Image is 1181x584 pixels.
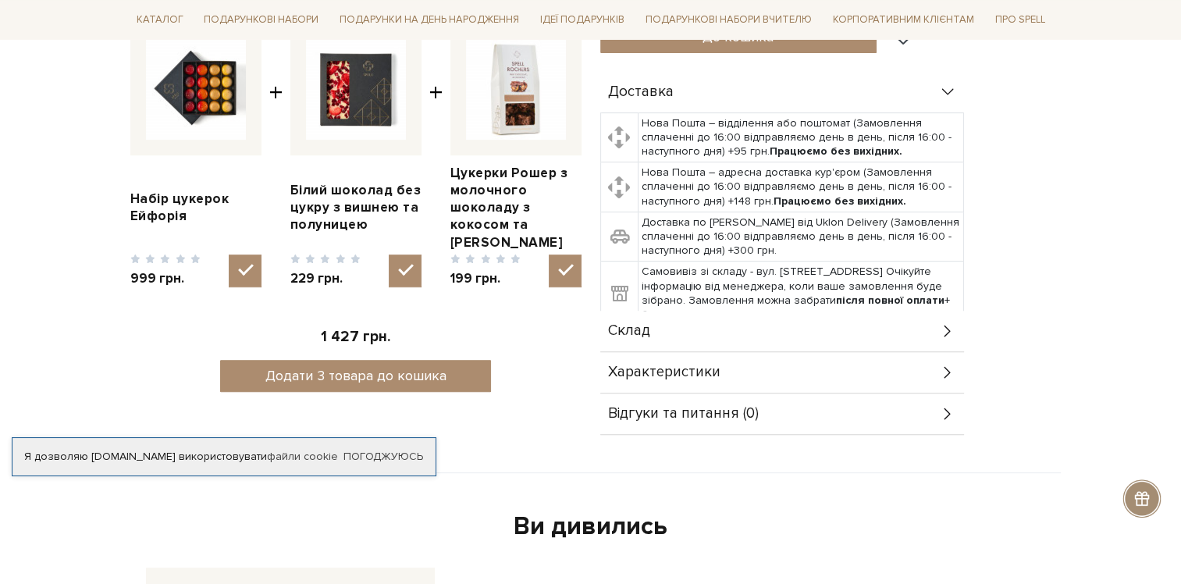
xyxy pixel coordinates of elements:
span: Доставка [608,85,674,99]
a: Подарункові набори Вчителю [639,6,818,33]
span: + [269,24,283,287]
div: Ви дивились [140,511,1042,543]
b: Працюємо без вихідних. [774,194,906,208]
span: 229 грн. [290,270,361,287]
a: Набір цукерок Ейфорія [130,191,261,225]
button: Додати 3 товара до кошика [220,360,491,392]
span: Відгуки та питання (0) [608,407,759,421]
a: Подарункові набори [197,8,325,32]
div: Я дозволяю [DOMAIN_NAME] використовувати [12,450,436,464]
td: Доставка по [PERSON_NAME] від Uklon Delivery (Замовлення сплаченні до 16:00 відправляємо день в д... [638,212,963,262]
b: після повної оплати [836,294,944,307]
b: Працюємо без вихідних. [770,144,902,158]
a: Корпоративним клієнтам [827,8,980,32]
span: + [429,24,443,287]
td: Нова Пошта – адресна доставка кур'єром (Замовлення сплаченні до 16:00 відправляємо день в день, п... [638,162,963,212]
a: файли cookie [267,450,338,463]
img: Білий шоколад без цукру з вишнею та полуницею [306,40,406,140]
td: Самовивіз зі складу - вул. [STREET_ADDRESS] Очікуйте інформацію від менеджера, коли ваше замовлен... [638,262,963,326]
a: Цукерки Рошер з молочного шоколаду з кокосом та [PERSON_NAME] [450,165,582,251]
img: Набір цукерок Ейфорія [146,40,246,140]
a: Про Spell [988,8,1051,32]
a: Погоджуюсь [343,450,423,464]
span: Характеристики [608,365,720,379]
a: Каталог [130,8,190,32]
span: До кошика [703,28,774,45]
img: Цукерки Рошер з молочного шоколаду з кокосом та мигдалем [466,40,566,140]
span: Склад [608,324,650,338]
span: 999 грн. [130,270,201,287]
a: Білий шоколад без цукру з вишнею та полуницею [290,182,422,233]
td: Нова Пошта – відділення або поштомат (Замовлення сплаченні до 16:00 відправляємо день в день, піс... [638,112,963,162]
a: Подарунки на День народження [333,8,525,32]
span: 1 427 грн. [321,328,390,346]
span: 199 грн. [450,270,521,287]
a: Ідеї подарунків [534,8,631,32]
